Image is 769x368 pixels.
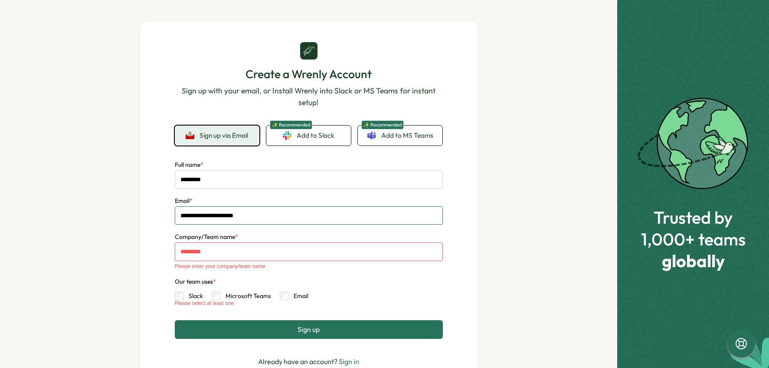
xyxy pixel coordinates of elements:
[641,208,746,227] span: Trusted by
[175,66,443,82] h1: Create a Wrenly Account
[175,126,259,146] button: Sign up via Email
[641,229,746,249] span: 1,000+ teams
[358,126,442,146] a: ✨ RecommendedAdd to MS Teams
[266,126,351,146] a: ✨ RecommendedAdd to Slack
[270,120,312,129] span: ✨ Recommended
[175,277,216,287] div: Our team uses
[220,292,271,300] label: Microsoft Teams
[381,131,433,140] span: Add to MS Teams
[175,85,443,108] p: Sign up with your email, or Install Wrenly into Slack or MS Teams for instant setup!
[288,292,308,300] label: Email
[297,131,334,140] span: Add to Slack
[175,320,443,338] button: Sign up
[175,160,203,170] label: Full name
[175,300,443,306] div: Please select at least one
[183,292,203,300] label: Slack
[361,120,404,129] span: ✨ Recommended
[258,356,359,367] p: Already have an account?
[175,232,238,242] label: Company/Team name
[339,357,359,366] a: Sign in
[641,251,746,270] span: globally
[298,325,320,333] span: Sign up
[175,196,193,206] label: Email
[200,132,248,139] span: Sign up via Email
[175,263,443,269] div: Please enter your company/team name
